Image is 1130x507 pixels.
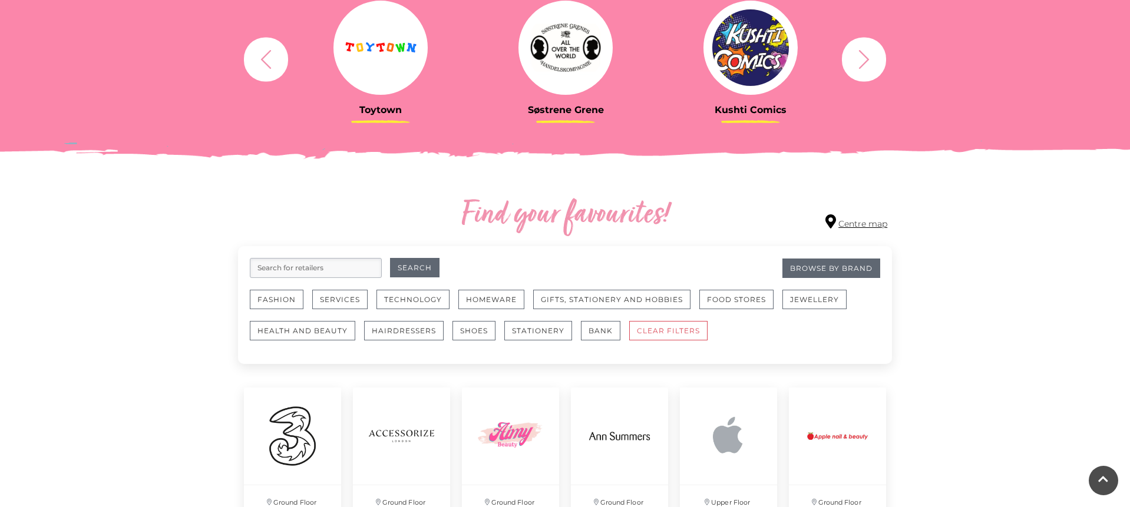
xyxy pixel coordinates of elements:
[250,258,382,278] input: Search for retailers
[250,321,355,340] button: Health and Beauty
[376,290,450,309] button: Technology
[533,290,690,309] button: Gifts, Stationery and Hobbies
[782,259,880,278] a: Browse By Brand
[482,104,649,115] h3: Søstrene Grene
[667,1,834,115] a: Kushti Comics
[312,290,368,309] button: Services
[250,290,312,321] a: Fashion
[297,104,464,115] h3: Toytown
[699,290,782,321] a: Food Stores
[376,290,458,321] a: Technology
[250,321,364,352] a: Health and Beauty
[350,197,780,234] h2: Find your favourites!
[504,321,581,352] a: Stationery
[458,290,533,321] a: Homeware
[452,321,504,352] a: Shoes
[458,290,524,309] button: Homeware
[390,258,440,277] button: Search
[782,290,855,321] a: Jewellery
[533,290,699,321] a: Gifts, Stationery and Hobbies
[581,321,629,352] a: Bank
[699,290,774,309] button: Food Stores
[364,321,452,352] a: Hairdressers
[825,214,887,230] a: Centre map
[250,290,303,309] button: Fashion
[482,1,649,115] a: Søstrene Grene
[297,1,464,115] a: Toytown
[629,321,708,340] button: CLEAR FILTERS
[581,321,620,340] button: Bank
[629,321,716,352] a: CLEAR FILTERS
[504,321,572,340] button: Stationery
[364,321,444,340] button: Hairdressers
[452,321,495,340] button: Shoes
[667,104,834,115] h3: Kushti Comics
[312,290,376,321] a: Services
[782,290,847,309] button: Jewellery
